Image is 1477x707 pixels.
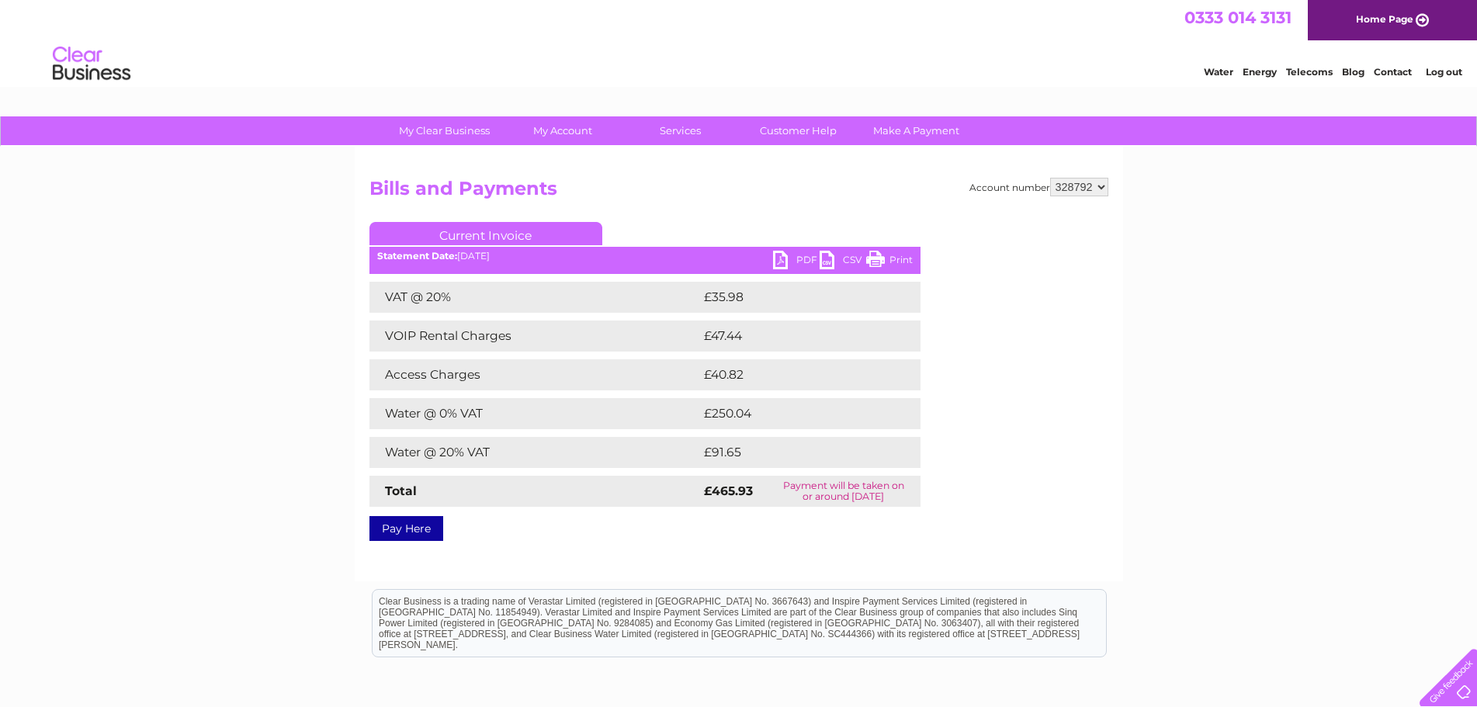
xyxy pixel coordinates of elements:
td: Access Charges [369,359,700,390]
td: Payment will be taken on or around [DATE] [767,476,920,507]
a: Print [866,251,913,273]
td: £91.65 [700,437,888,468]
a: Services [616,116,744,145]
img: logo.png [52,40,131,88]
a: Telecoms [1286,66,1333,78]
a: My Clear Business [380,116,508,145]
td: VAT @ 20% [369,282,700,313]
div: Clear Business is a trading name of Verastar Limited (registered in [GEOGRAPHIC_DATA] No. 3667643... [373,9,1106,75]
a: Customer Help [734,116,862,145]
a: Make A Payment [852,116,980,145]
a: 0333 014 3131 [1184,8,1292,27]
strong: £465.93 [704,483,753,498]
a: Water [1204,66,1233,78]
a: CSV [820,251,866,273]
td: £35.98 [700,282,889,313]
a: Blog [1342,66,1364,78]
a: Energy [1243,66,1277,78]
td: VOIP Rental Charges [369,321,700,352]
b: Statement Date: [377,250,457,262]
a: PDF [773,251,820,273]
td: £40.82 [700,359,889,390]
a: Log out [1426,66,1462,78]
a: Contact [1374,66,1412,78]
strong: Total [385,483,417,498]
a: My Account [498,116,626,145]
div: [DATE] [369,251,921,262]
td: £250.04 [700,398,893,429]
td: Water @ 0% VAT [369,398,700,429]
a: Pay Here [369,516,443,541]
td: £47.44 [700,321,889,352]
div: Account number [969,178,1108,196]
a: Current Invoice [369,222,602,245]
h2: Bills and Payments [369,178,1108,207]
td: Water @ 20% VAT [369,437,700,468]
